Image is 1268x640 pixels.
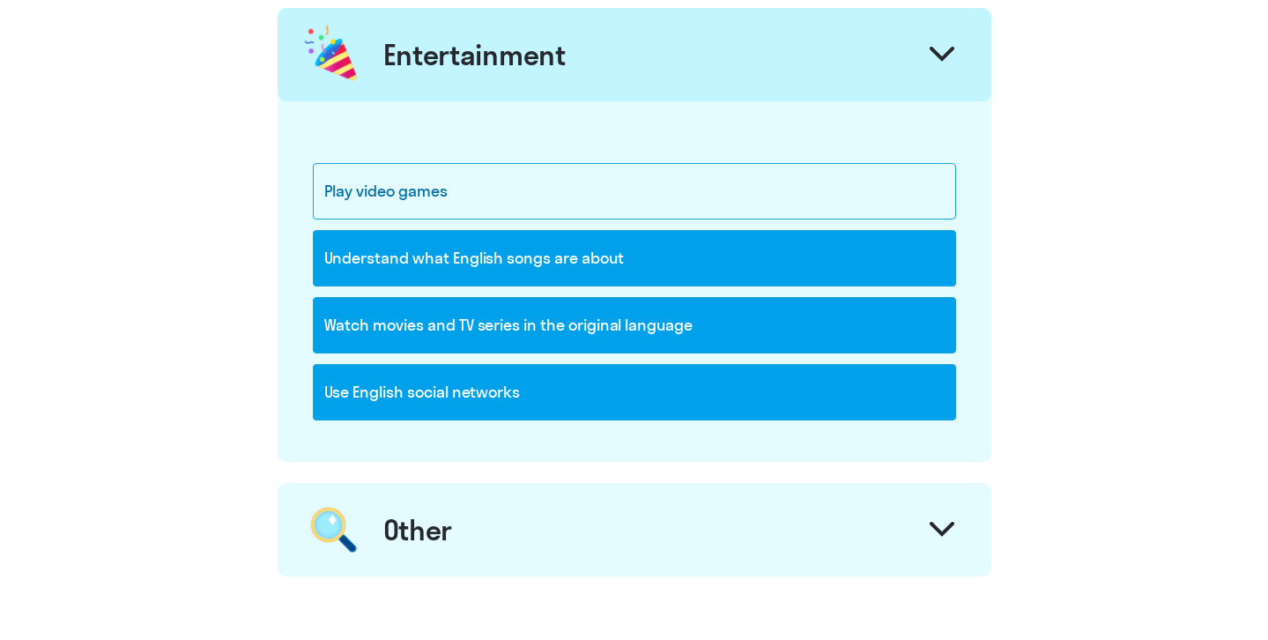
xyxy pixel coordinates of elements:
[313,163,956,220] div: Play video games
[313,230,956,287] div: Understand what English songs are about
[383,512,453,547] div: Other
[313,297,956,353] div: Watch movies and TV series in the original language
[383,37,566,72] div: Entertainment
[313,364,956,420] div: Use English social networks
[301,22,363,87] img: celebration.png
[301,497,366,562] img: magnifier.png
